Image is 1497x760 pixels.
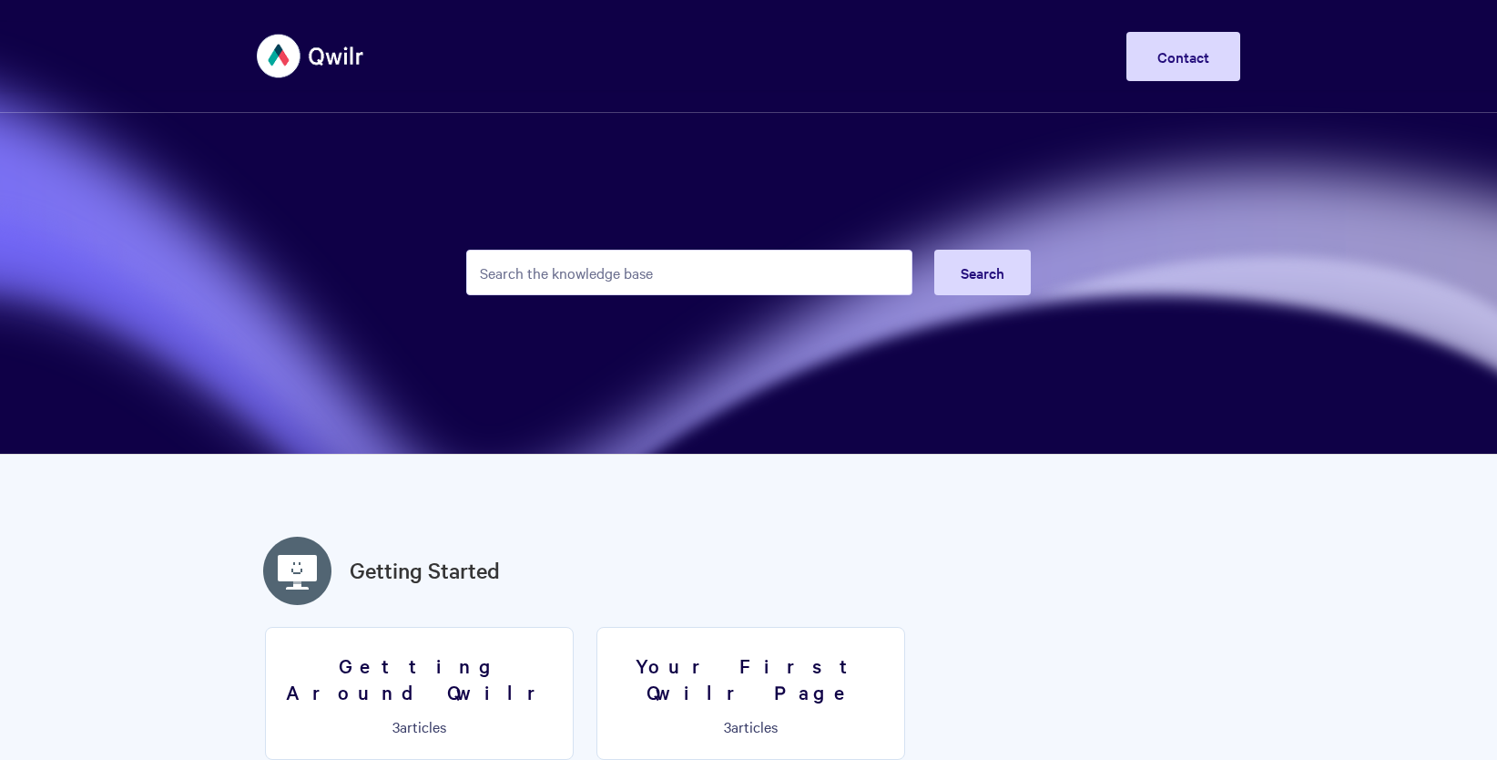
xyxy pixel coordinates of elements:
span: 3 [392,716,400,736]
p: articles [608,718,893,734]
span: 3 [724,716,731,736]
a: Your First Qwilr Page 3articles [596,627,905,760]
p: articles [277,718,562,734]
span: Search [961,262,1004,282]
input: Search the knowledge base [466,250,912,295]
h3: Getting Around Qwilr [277,652,562,704]
button: Search [934,250,1031,295]
a: Getting Started [350,554,500,587]
img: Qwilr Help Center [257,22,365,90]
h3: Your First Qwilr Page [608,652,893,704]
a: Getting Around Qwilr 3articles [265,627,574,760]
a: Contact [1126,32,1240,81]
